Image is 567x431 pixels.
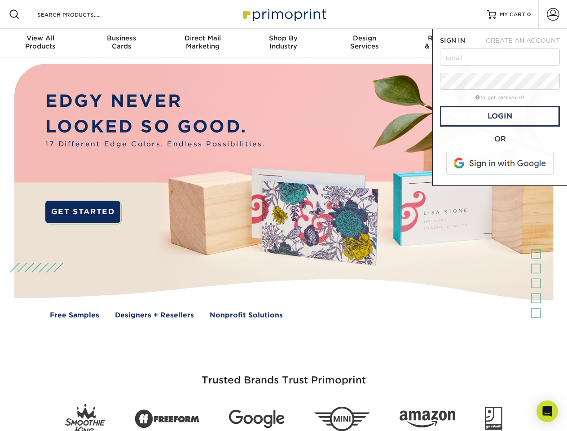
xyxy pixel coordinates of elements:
[324,34,405,50] div: Services
[243,34,324,50] div: Industry
[405,34,486,42] span: Resources
[21,353,546,397] h3: Trusted Brands Trust Primoprint
[527,11,531,18] span: 0
[243,29,324,57] a: Shop ByIndustry
[45,88,265,114] p: EDGY NEVER
[2,404,76,428] iframe: Google Customer Reviews
[405,34,486,50] div: & Templates
[324,34,405,42] span: Design
[440,48,560,66] input: Email
[486,37,560,44] span: CREATE AN ACCOUNT
[81,29,162,57] a: BusinessCards
[440,106,560,127] a: Login
[475,95,524,101] a: forgot password?
[440,37,465,44] span: SIGN IN
[324,29,405,57] a: DesignServices
[50,310,99,321] a: Free Samples
[36,9,124,20] input: SEARCH PRODUCTS.....
[405,29,486,57] a: Resources& Templates
[45,114,265,140] p: LOOKED SO GOOD.
[536,400,558,422] div: Open Intercom Messenger
[440,134,560,145] div: OR
[400,411,455,428] img: Amazon
[239,4,329,24] img: Primoprint
[500,11,525,18] span: MY CART
[115,310,194,321] a: Designers + Resellers
[162,29,243,57] a: Direct MailMarketing
[485,407,502,431] img: Goodwill
[210,310,283,321] a: Nonprofit Solutions
[81,34,162,42] span: Business
[45,201,120,223] a: GET STARTED
[229,410,285,428] img: Google
[81,34,162,50] div: Cards
[45,139,265,150] span: 17 Different Edge Colors. Endless Possibilities.
[162,34,243,50] div: Marketing
[243,34,324,42] span: Shop By
[162,34,243,42] span: Direct Mail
